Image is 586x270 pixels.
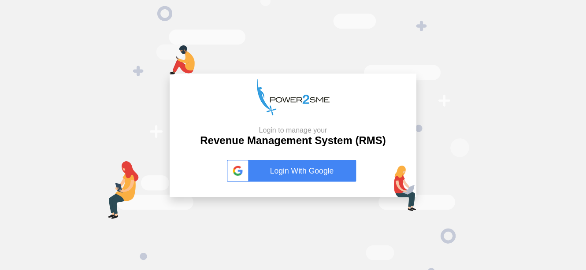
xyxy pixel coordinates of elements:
[108,161,139,219] img: tab-login.png
[394,166,416,211] img: lap-login.png
[200,126,386,134] small: Login to manage your
[224,151,362,191] button: Login With Google
[170,45,195,74] img: mob-login.png
[257,79,330,115] img: p2s_logo.png
[227,160,359,182] a: Login With Google
[200,126,386,147] h2: Revenue Management System (RMS)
